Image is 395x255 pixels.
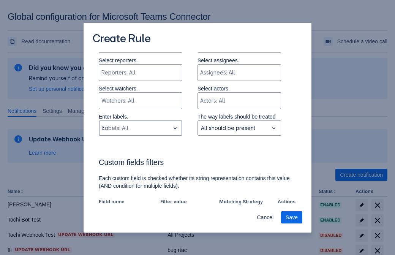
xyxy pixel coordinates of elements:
th: Actions [275,197,296,207]
span: open [171,124,180,133]
div: Scrollable content [84,52,311,206]
th: Filter value [157,197,216,207]
span: open [269,124,278,133]
button: Cancel [252,211,278,223]
span: Cancel [257,211,273,223]
span: Save [286,211,298,223]
p: Each custom field is checked whether its string representation contains this value (AND condition... [99,174,296,190]
p: Select assignees. [197,57,281,64]
p: The way labels should be treated [197,113,281,120]
th: Field name [99,197,157,207]
p: Select watchers. [99,85,182,92]
h3: Custom fields filters [99,158,296,170]
button: Save [281,211,302,223]
p: Select reporters. [99,57,182,64]
p: Select actors. [197,85,281,92]
th: Matching Strategy [216,197,275,207]
p: Enter labels. [99,113,182,120]
h3: Create Rule [93,32,151,47]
